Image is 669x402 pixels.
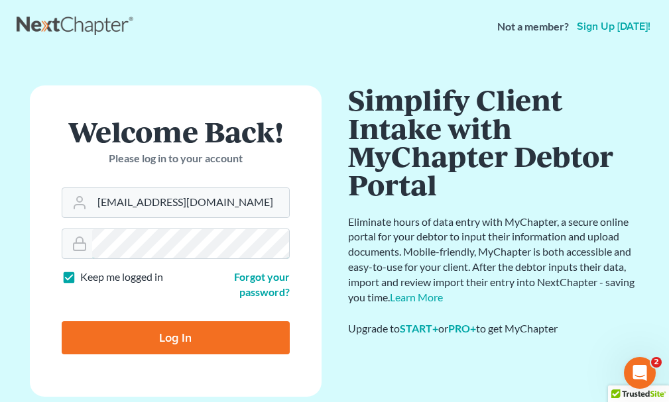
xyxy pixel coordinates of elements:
div: Upgrade to or to get MyChapter [348,321,640,336]
input: Log In [62,321,290,354]
span: 2 [651,357,662,368]
a: START+ [400,322,438,334]
h1: Simplify Client Intake with MyChapter Debtor Portal [348,85,640,199]
strong: Not a member? [497,19,569,34]
input: Email Address [92,188,289,217]
a: PRO+ [448,322,476,334]
label: Keep me logged in [80,270,163,285]
p: Please log in to your account [62,151,290,166]
iframe: Intercom live chat [624,357,656,389]
a: Learn More [390,291,443,303]
p: Eliminate hours of data entry with MyChapter, a secure online portal for your debtor to input the... [348,215,640,305]
a: Forgot your password? [234,270,290,298]
a: Sign up [DATE]! [574,21,653,32]
h1: Welcome Back! [62,117,290,146]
